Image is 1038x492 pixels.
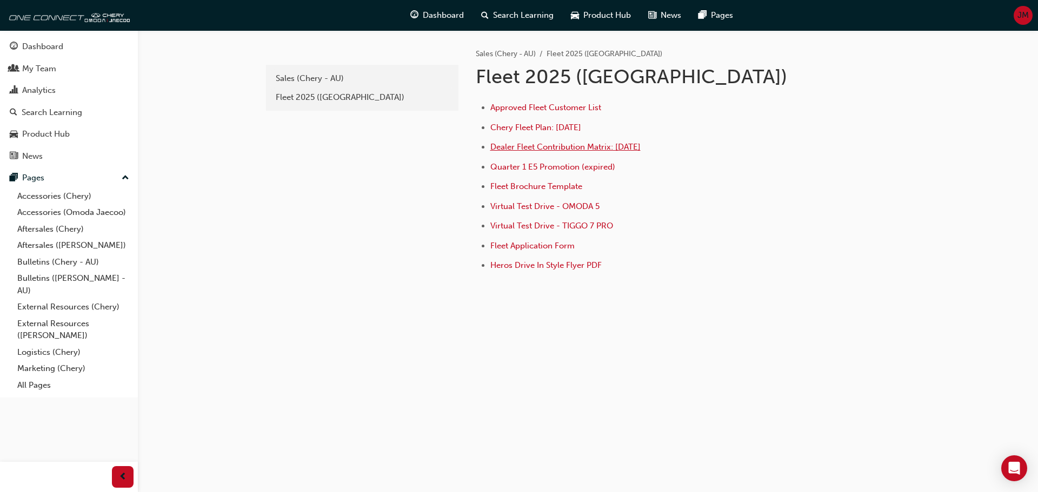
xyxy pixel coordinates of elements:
[13,377,134,394] a: All Pages
[13,344,134,361] a: Logistics (Chery)
[5,4,130,26] img: oneconnect
[690,4,742,26] a: pages-iconPages
[13,237,134,254] a: Aftersales ([PERSON_NAME])
[1017,9,1029,22] span: JM
[4,168,134,188] button: Pages
[270,88,454,107] a: Fleet 2025 ([GEOGRAPHIC_DATA])
[4,80,134,100] a: Analytics
[1014,6,1033,25] button: JM
[13,299,134,315] a: External Resources (Chery)
[493,9,554,22] span: Search Learning
[10,130,18,139] span: car-icon
[22,128,70,140] div: Product Hub
[473,4,562,26] a: search-iconSearch Learning
[10,152,18,161] span: news-icon
[13,204,134,221] a: Accessories (Omoda Jaecoo)
[490,241,575,251] a: Fleet Application Form
[4,37,134,57] a: Dashboard
[13,360,134,377] a: Marketing (Chery)
[10,42,18,52] span: guage-icon
[640,4,690,26] a: news-iconNews
[490,142,641,152] a: Dealer Fleet Contribution Matrix: [DATE]
[22,106,82,119] div: Search Learning
[13,188,134,205] a: Accessories (Chery)
[711,9,733,22] span: Pages
[490,123,581,132] a: Chery Fleet Plan: [DATE]
[10,108,17,118] span: search-icon
[562,4,640,26] a: car-iconProduct Hub
[10,86,18,96] span: chart-icon
[270,69,454,88] a: Sales (Chery - AU)
[490,260,602,270] a: Heros Drive In Style Flyer PDF
[571,9,579,22] span: car-icon
[22,172,44,184] div: Pages
[583,9,631,22] span: Product Hub
[698,9,707,22] span: pages-icon
[490,201,600,211] a: Virtual Test Drive - OMODA 5
[547,48,662,60] li: Fleet 2025 ([GEOGRAPHIC_DATA])
[476,65,830,89] h1: Fleet 2025 ([GEOGRAPHIC_DATA])
[476,49,536,58] a: Sales (Chery - AU)
[22,150,43,163] div: News
[276,91,449,104] div: Fleet 2025 ([GEOGRAPHIC_DATA])
[648,9,656,22] span: news-icon
[661,9,681,22] span: News
[4,146,134,166] a: News
[4,103,134,123] a: Search Learning
[119,470,127,484] span: prev-icon
[490,103,601,112] a: Approved Fleet Customer List
[402,4,473,26] a: guage-iconDashboard
[481,9,489,22] span: search-icon
[22,63,56,75] div: My Team
[4,35,134,168] button: DashboardMy TeamAnalyticsSearch LearningProduct HubNews
[423,9,464,22] span: Dashboard
[410,9,418,22] span: guage-icon
[13,221,134,238] a: Aftersales (Chery)
[13,315,134,344] a: External Resources ([PERSON_NAME])
[122,171,129,185] span: up-icon
[22,84,56,97] div: Analytics
[4,124,134,144] a: Product Hub
[276,72,449,85] div: Sales (Chery - AU)
[1001,455,1027,481] div: Open Intercom Messenger
[4,59,134,79] a: My Team
[13,270,134,299] a: Bulletins ([PERSON_NAME] - AU)
[13,254,134,271] a: Bulletins (Chery - AU)
[490,181,582,191] a: Fleet Brochure Template
[22,41,63,53] div: Dashboard
[10,64,18,74] span: people-icon
[10,173,18,183] span: pages-icon
[490,221,613,231] a: Virtual Test Drive - TIGGO 7 PRO
[490,162,615,172] a: Quarter 1 E5 Promotion (expired)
